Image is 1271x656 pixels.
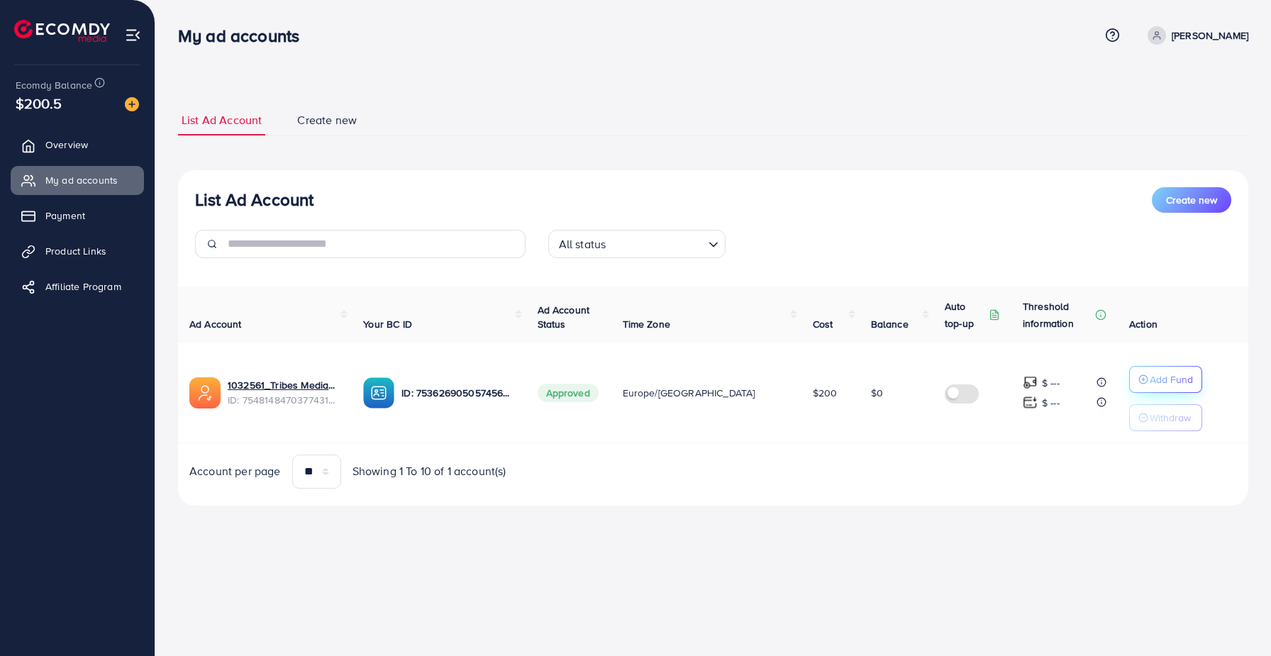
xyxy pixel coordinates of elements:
[195,189,313,210] h3: List Ad Account
[45,244,106,258] span: Product Links
[11,272,144,301] a: Affiliate Program
[189,377,221,408] img: ic-ads-acc.e4c84228.svg
[45,279,121,294] span: Affiliate Program
[363,317,412,331] span: Your BC ID
[623,386,755,400] span: Europe/[GEOGRAPHIC_DATA]
[125,27,141,43] img: menu
[189,463,281,479] span: Account per page
[813,317,833,331] span: Cost
[16,93,62,113] span: $200.5
[538,303,590,331] span: Ad Account Status
[16,78,92,92] span: Ecomdy Balance
[871,317,909,331] span: Balance
[189,317,242,331] span: Ad Account
[125,97,139,111] img: image
[1042,394,1060,411] p: $ ---
[14,20,110,42] img: logo
[228,393,340,407] span: ID: 7548148470377431047
[1211,592,1260,645] iframe: Chat
[363,377,394,408] img: ic-ba-acc.ded83a64.svg
[871,386,883,400] span: $0
[182,112,262,128] span: List Ad Account
[1023,298,1092,332] p: Threshold information
[45,173,118,187] span: My ad accounts
[1129,366,1202,393] button: Add Fund
[11,237,144,265] a: Product Links
[228,378,340,392] a: 1032561_Tribes Media_1757440660914
[45,209,85,223] span: Payment
[623,317,670,331] span: Time Zone
[1172,27,1248,44] p: [PERSON_NAME]
[11,166,144,194] a: My ad accounts
[1142,26,1248,45] a: [PERSON_NAME]
[1150,409,1191,426] p: Withdraw
[1152,187,1231,213] button: Create new
[548,230,726,258] div: Search for option
[11,130,144,159] a: Overview
[610,231,702,255] input: Search for option
[401,384,514,401] p: ID: 7536269050574569490
[945,298,986,332] p: Auto top-up
[228,378,340,407] div: <span class='underline'>1032561_Tribes Media_1757440660914</span></br>7548148470377431047
[1166,193,1217,207] span: Create new
[1129,317,1158,331] span: Action
[45,138,88,152] span: Overview
[297,112,357,128] span: Create new
[813,386,838,400] span: $200
[538,384,599,402] span: Approved
[1129,404,1202,431] button: Withdraw
[1150,371,1193,388] p: Add Fund
[178,26,311,46] h3: My ad accounts
[1042,374,1060,391] p: $ ---
[556,234,609,255] span: All status
[1023,375,1038,390] img: top-up amount
[11,201,144,230] a: Payment
[353,463,506,479] span: Showing 1 To 10 of 1 account(s)
[1023,395,1038,410] img: top-up amount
